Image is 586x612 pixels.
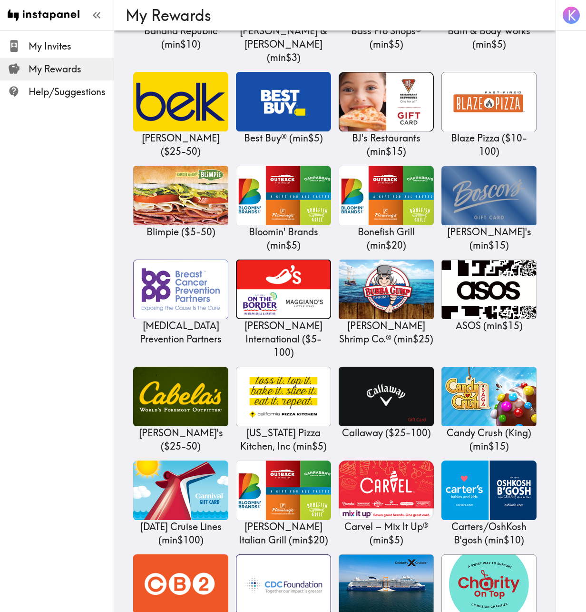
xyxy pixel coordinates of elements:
[567,7,576,24] span: K
[441,260,537,319] img: ASOS
[441,520,537,547] p: Carters/OshKosh B'gosh ( min $10 )
[339,461,434,520] img: Carvel – Mix It Up®
[133,225,228,239] p: Blimpie ( $5 - 50 )
[441,24,537,51] p: Bath & Body Works ( min $5 )
[339,367,434,426] img: Callaway
[236,426,331,453] p: [US_STATE] Pizza Kitchen, Inc ( min $5 )
[339,166,434,225] img: Bonefish Grill
[236,166,331,225] img: Bloomin' Brands
[236,520,331,547] p: [PERSON_NAME] Italian Grill ( min $20 )
[126,6,537,24] h3: My Rewards
[236,72,331,145] a: Best Buy®Best Buy® (min$5)
[339,520,434,547] p: Carvel – Mix It Up® ( min $5 )
[29,85,114,99] span: Help/Suggestions
[236,260,331,359] a: Brinker International[PERSON_NAME] International ($5-100)
[133,426,228,453] p: [PERSON_NAME]'s ( $25 - 50 )
[236,319,331,359] p: [PERSON_NAME] International ( $5 - 100 )
[441,367,537,426] img: Candy Crush (King)
[441,166,537,252] a: Boscov's[PERSON_NAME]'s (min$15)
[339,72,434,158] a: BJ's RestaurantsBJ's Restaurants (min$15)
[133,131,228,158] p: [PERSON_NAME] ( $25 - 50 )
[236,260,331,319] img: Brinker International
[339,426,434,440] p: Callaway ( $25 - 100 )
[133,72,228,131] img: Belk
[441,367,537,453] a: Candy Crush (King)Candy Crush (King) (min$15)
[339,461,434,547] a: Carvel – Mix It Up®Carvel – Mix It Up® (min$5)
[339,72,434,131] img: BJ's Restaurants
[441,131,537,158] p: Blaze Pizza ( $10 - 100 )
[236,367,331,453] a: California Pizza Kitchen, Inc[US_STATE] Pizza Kitchen, Inc (min$5)
[562,6,581,25] button: K
[441,72,537,131] img: Blaze Pizza
[133,260,228,319] img: Breast Cancer Prevention Partners
[441,426,537,453] p: Candy Crush (King) ( min $15 )
[236,225,331,252] p: Bloomin' Brands ( min $5 )
[133,72,228,158] a: Belk[PERSON_NAME] ($25-50)
[441,319,537,332] p: ASOS ( min $15 )
[441,260,537,332] a: ASOSASOS (min$15)
[441,225,537,252] p: [PERSON_NAME]'s ( min $15 )
[236,166,331,252] a: Bloomin' BrandsBloomin' Brands (min$5)
[236,461,331,520] img: Carrabba's Italian Grill
[133,461,228,547] a: Carnival Cruise Lines[DATE] Cruise Lines (min$100)
[339,24,434,51] p: Bass Pro Shops® ( min $5 )
[133,260,228,346] a: Breast Cancer Prevention Partners [MEDICAL_DATA] Prevention Partners
[236,72,331,131] img: Best Buy®
[339,367,434,440] a: CallawayCallaway ($25-100)
[339,166,434,252] a: Bonefish GrillBonefish Grill (min$20)
[441,461,537,520] img: Carters/OshKosh B'gosh
[133,461,228,520] img: Carnival Cruise Lines
[29,62,114,76] span: My Rewards
[133,319,228,346] p: [MEDICAL_DATA] Prevention Partners
[339,225,434,252] p: Bonefish Grill ( min $20 )
[339,260,434,346] a: Bubba Gump Shrimp Co.®[PERSON_NAME] Shrimp Co.® (min$25)
[133,520,228,547] p: [DATE] Cruise Lines ( min $100 )
[236,367,331,426] img: California Pizza Kitchen, Inc
[133,166,228,225] img: Blimpie
[339,260,434,319] img: Bubba Gump Shrimp Co.®
[236,24,331,64] p: [PERSON_NAME] & [PERSON_NAME] ( min $3 )
[441,461,537,547] a: Carters/OshKosh B'goshCarters/OshKosh B'gosh (min$10)
[339,131,434,158] p: BJ's Restaurants ( min $15 )
[236,461,331,547] a: Carrabba's Italian Grill[PERSON_NAME] Italian Grill (min$20)
[441,72,537,158] a: Blaze PizzaBlaze Pizza ($10-100)
[236,131,331,145] p: Best Buy® ( min $5 )
[133,367,228,453] a: Cabela's[PERSON_NAME]'s ($25-50)
[133,166,228,239] a: BlimpieBlimpie ($5-50)
[441,166,537,225] img: Boscov's
[29,40,114,53] span: My Invites
[339,319,434,346] p: [PERSON_NAME] Shrimp Co.® ( min $25 )
[133,367,228,426] img: Cabela's
[133,24,228,51] p: Banana Republic ( min $10 )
